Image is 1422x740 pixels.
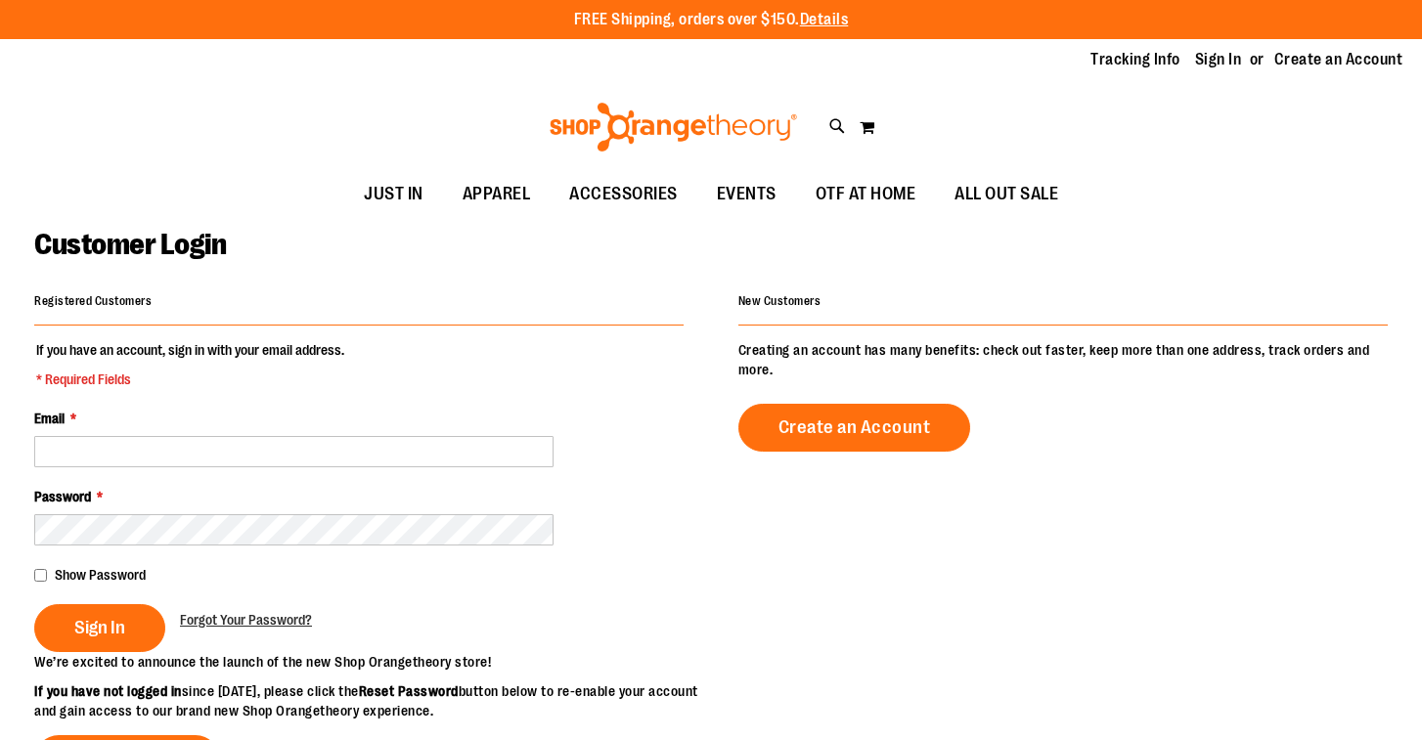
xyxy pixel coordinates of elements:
span: Sign In [74,617,125,638]
a: Details [800,11,849,28]
span: Show Password [55,567,146,583]
strong: New Customers [738,294,822,308]
strong: Reset Password [359,683,459,699]
span: ACCESSORIES [569,172,678,216]
strong: Registered Customers [34,294,152,308]
p: Creating an account has many benefits: check out faster, keep more than one address, track orders... [738,340,1388,379]
span: * Required Fields [36,370,344,389]
span: JUST IN [364,172,423,216]
a: Create an Account [738,404,971,452]
span: EVENTS [717,172,777,216]
span: ALL OUT SALE [955,172,1058,216]
a: Sign In [1195,49,1242,70]
span: Customer Login [34,228,226,261]
legend: If you have an account, sign in with your email address. [34,340,346,389]
span: OTF AT HOME [816,172,916,216]
img: Shop Orangetheory [547,103,800,152]
p: FREE Shipping, orders over $150. [574,9,849,31]
a: Tracking Info [1090,49,1180,70]
span: Password [34,489,91,504]
button: Sign In [34,604,165,652]
span: Email [34,411,65,426]
a: Create an Account [1274,49,1403,70]
span: APPAREL [463,172,531,216]
span: Forgot Your Password? [180,612,312,628]
p: since [DATE], please click the button below to re-enable your account and gain access to our bran... [34,681,711,720]
p: We’re excited to announce the launch of the new Shop Orangetheory store! [34,652,711,672]
strong: If you have not logged in [34,683,182,699]
a: Forgot Your Password? [180,610,312,630]
span: Create an Account [778,416,931,438]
